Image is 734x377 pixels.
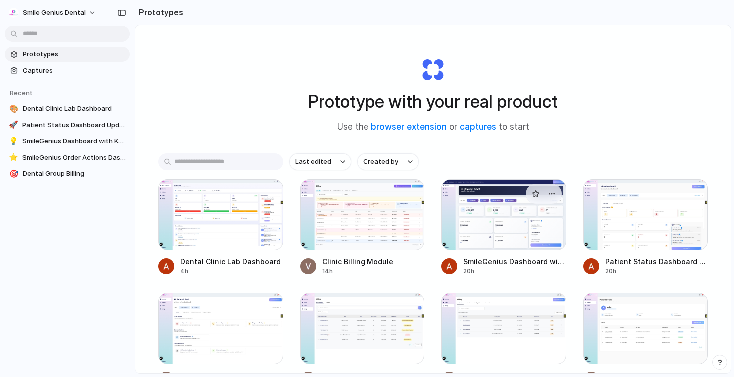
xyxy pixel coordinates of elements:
div: 💡 [9,136,18,146]
span: Patient Status Dashboard Update [22,120,126,130]
a: captures [460,122,496,132]
div: 20h [463,267,566,276]
div: ⭐ [9,153,18,163]
span: Prototypes [23,49,126,59]
h1: Prototype with your real product [308,88,558,115]
a: Dental Clinic Lab DashboardDental Clinic Lab Dashboard4h [158,179,283,276]
a: ⭐SmileGenius Order Actions Dashboard [5,150,130,165]
a: Captures [5,63,130,78]
a: 💡SmileGenius Dashboard with Key Metrics [5,134,130,149]
div: 🚀 [9,120,18,130]
span: Dental Group Billing [23,169,126,179]
div: 4h [180,267,283,276]
div: 🎯 [9,169,19,179]
button: Smile Genius Dental [5,5,101,21]
span: Last edited [295,157,331,167]
button: Created by [357,153,419,170]
span: Smile Genius Dental [23,8,86,18]
span: Dental Clinic Lab Dashboard [180,256,283,267]
a: Clinic Billing ModuleClinic Billing Module14h [300,179,425,276]
div: 🎨 [9,104,19,114]
span: Created by [363,157,398,167]
div: 20h [605,267,708,276]
a: 🎨Dental Clinic Lab Dashboard [5,101,130,116]
span: SmileGenius Dashboard with Key Metrics [463,256,566,267]
a: SmileGenius Dashboard with Key MetricsSmileGenius Dashboard with Key Metrics20h [441,179,566,276]
a: browser extension [371,122,447,132]
div: 14h [322,267,425,276]
span: Captures [23,66,126,76]
span: Dental Clinic Lab Dashboard [23,104,126,114]
a: 🎯Dental Group Billing [5,166,130,181]
span: Patient Status Dashboard Update [605,256,708,267]
a: 🚀Patient Status Dashboard Update [5,118,130,133]
h2: Prototypes [135,6,183,18]
span: SmileGenius Order Actions Dashboard [22,153,126,163]
span: Use the or to start [337,121,529,134]
span: SmileGenius Dashboard with Key Metrics [22,136,126,146]
a: Patient Status Dashboard UpdatePatient Status Dashboard Update20h [583,179,708,276]
button: Last edited [289,153,351,170]
a: Prototypes [5,47,130,62]
span: Recent [10,89,33,97]
span: Clinic Billing Module [322,256,425,267]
